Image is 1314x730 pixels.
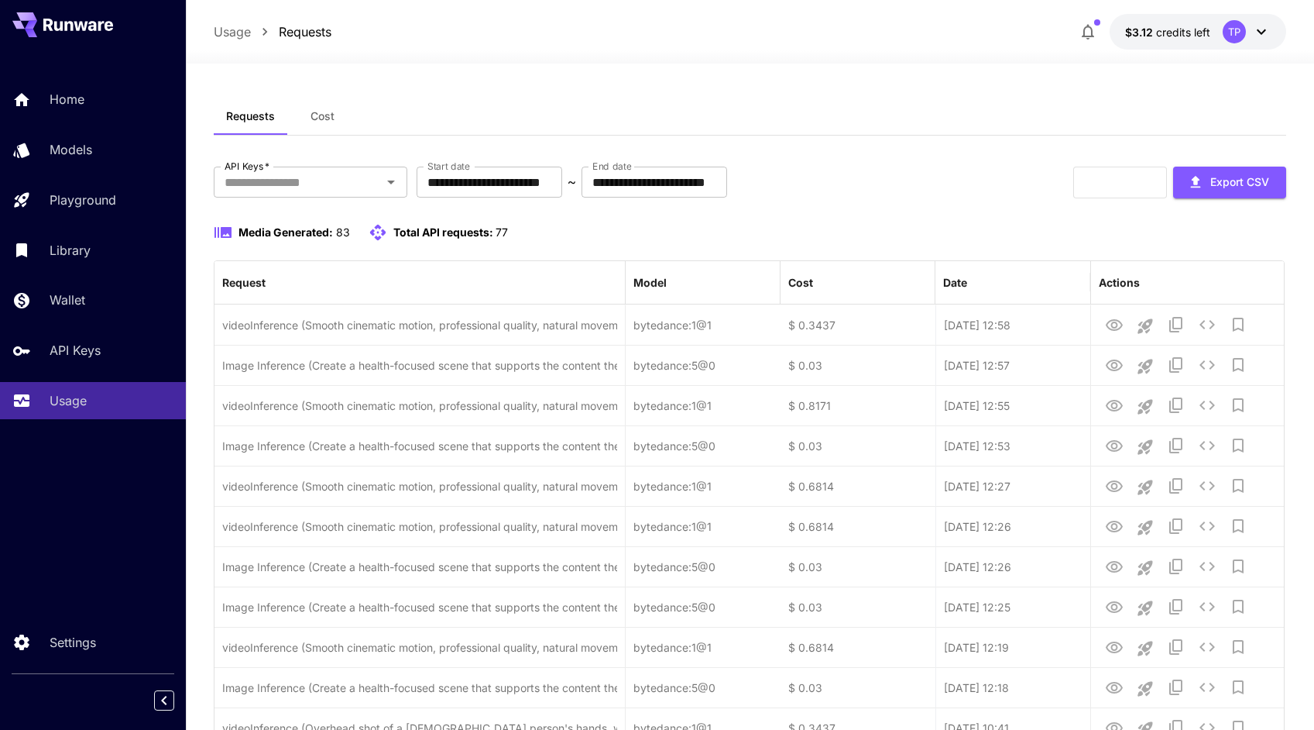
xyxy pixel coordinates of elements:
div: Cost [788,276,813,289]
button: Open [380,171,402,193]
nav: breadcrumb [214,22,331,41]
p: API Keys [50,341,101,360]
a: Usage [214,22,251,41]
button: Export CSV [1173,167,1286,198]
span: Requests [226,109,275,123]
p: ~ [568,173,576,191]
label: End date [592,160,631,173]
p: Settings [50,633,96,652]
span: $3.12 [1125,26,1156,39]
div: Actions [1099,276,1140,289]
span: 77 [496,226,508,239]
div: Request [222,276,266,289]
p: Playground [50,191,116,209]
span: Total API requests: [393,226,493,239]
p: Home [50,90,84,108]
button: Collapse sidebar [154,690,174,711]
p: Library [50,241,91,260]
p: Wallet [50,291,85,309]
div: $3.11601 [1125,24,1210,40]
a: Requests [279,22,331,41]
p: Models [50,140,92,159]
span: 83 [336,226,350,239]
span: credits left [1156,26,1210,39]
div: Date [943,276,967,289]
div: Collapse sidebar [166,687,186,715]
div: Model [633,276,667,289]
span: Cost [310,109,335,123]
label: Start date [427,160,470,173]
div: TP [1223,20,1246,43]
p: Usage [50,391,87,410]
button: $3.11601TP [1110,14,1286,50]
label: API Keys [225,160,269,173]
span: Media Generated: [238,226,333,239]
